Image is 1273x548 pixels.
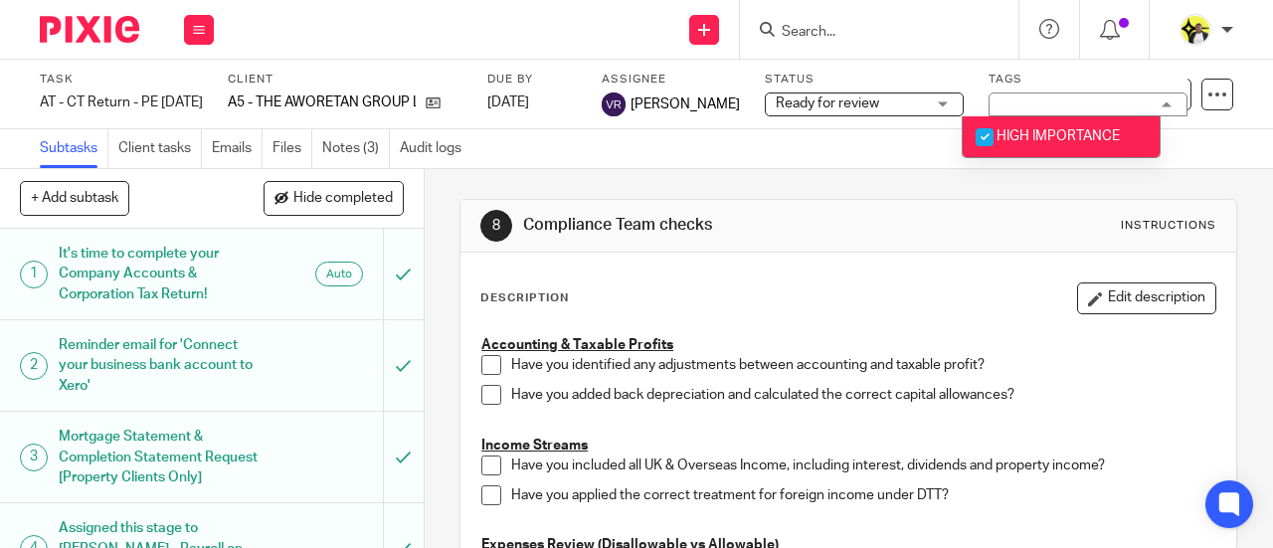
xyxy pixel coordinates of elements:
[228,92,416,112] p: A5 - THE AWORETAN GROUP LTD
[480,210,512,242] div: 8
[40,92,203,112] div: AT - CT Return - PE [DATE]
[1180,14,1211,46] img: Carine-Starbridge.jpg
[20,261,48,288] div: 1
[780,24,959,42] input: Search
[1121,218,1216,234] div: Instructions
[480,290,569,306] p: Description
[212,129,263,168] a: Emails
[40,129,108,168] a: Subtasks
[20,181,129,215] button: + Add subtask
[20,444,48,471] div: 3
[59,422,262,492] h1: Mortgage Statement & Completion Statement Request [Property Clients Only]
[1077,282,1216,314] button: Edit description
[40,92,203,112] div: AT - CT Return - PE 31-08-2025
[631,94,740,114] span: [PERSON_NAME]
[511,385,1215,405] p: Have you added back depreciation and calculated the correct capital allowances?
[273,129,312,168] a: Files
[118,129,202,168] a: Client tasks
[59,239,262,309] h1: It's time to complete your Company Accounts & Corporation Tax Return!
[40,72,203,88] label: Task
[511,456,1215,475] p: Have you included all UK & Overseas Income, including interest, dividends and property income?
[293,191,393,207] span: Hide completed
[481,338,673,352] u: Accounting & Taxable Profits
[602,92,626,116] img: svg%3E
[322,129,390,168] a: Notes (3)
[400,129,471,168] a: Audit logs
[59,330,262,401] h1: Reminder email for 'Connect your business bank account to Xero'
[776,96,879,110] span: Ready for review
[989,72,1187,88] label: Tags
[523,215,891,236] h1: Compliance Team checks
[602,72,740,88] label: Assignee
[487,72,577,88] label: Due by
[765,72,964,88] label: Status
[264,181,404,215] button: Hide completed
[228,72,462,88] label: Client
[481,439,588,453] u: Income Streams
[40,16,139,43] img: Pixie
[511,485,1215,505] p: Have you applied the correct treatment for foreign income under DTT?
[487,95,529,109] span: [DATE]
[20,352,48,380] div: 2
[511,355,1215,375] p: Have you identified any adjustments between accounting and taxable profit?
[315,262,363,286] div: Auto
[997,129,1120,143] span: HIGH IMPORTANCE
